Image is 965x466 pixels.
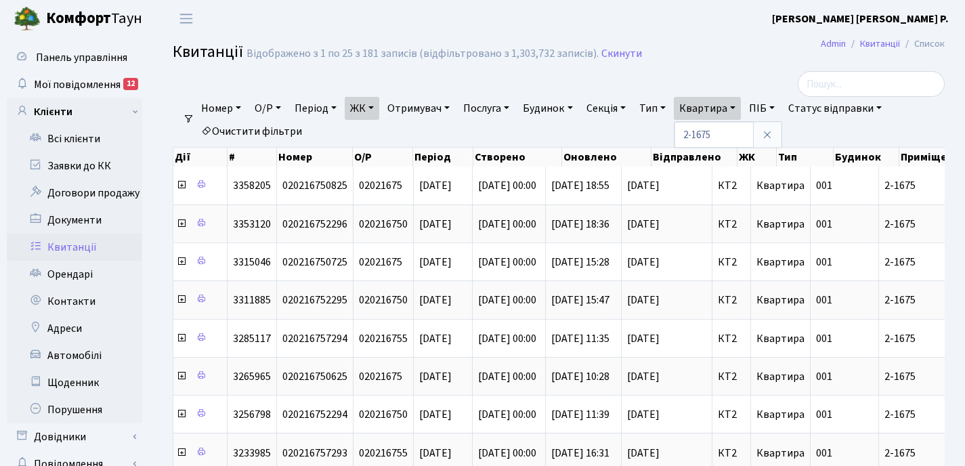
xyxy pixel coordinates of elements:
span: 001 [816,293,832,308]
span: [DATE] 11:35 [551,331,609,346]
span: Мої повідомлення [34,77,121,92]
th: Період [413,148,473,167]
span: 2-1675 [884,219,961,230]
span: 020216750825 [282,178,347,193]
th: Створено [473,148,563,167]
span: Квартира [756,178,805,193]
span: [DATE] [419,331,452,346]
span: [DATE] 00:00 [478,446,536,461]
span: [DATE] [419,407,452,422]
span: 2-1675 [884,295,961,305]
a: ЖК [345,97,379,120]
span: 020216750725 [282,255,347,270]
span: 2-1675 [884,257,961,268]
li: Список [900,37,945,51]
span: [DATE] 00:00 [478,331,536,346]
span: 020216757293 [282,446,347,461]
span: [DATE] [419,217,452,232]
a: Контакти [7,288,142,315]
span: Панель управління [36,50,127,65]
a: О/Р [249,97,286,120]
span: [DATE] 15:28 [551,255,609,270]
span: [DATE] 18:55 [551,178,609,193]
span: [DATE] [627,295,706,305]
b: [PERSON_NAME] [PERSON_NAME] Р. [772,12,949,26]
a: Панель управління [7,44,142,71]
span: 3285117 [233,331,271,346]
a: Заявки до КК [7,152,142,179]
th: Номер [277,148,353,167]
a: [PERSON_NAME] [PERSON_NAME] Р. [772,11,949,27]
span: КТ2 [718,219,745,230]
span: 020216750 [359,217,408,232]
span: 3233985 [233,446,271,461]
span: 020216750 [359,293,408,308]
span: [DATE] 11:39 [551,407,609,422]
span: [DATE] 00:00 [478,369,536,384]
a: Квитанції [860,37,900,51]
span: 020216752295 [282,293,347,308]
span: Квартира [756,407,805,422]
span: 2-1675 [884,333,961,344]
th: ЖК [737,148,777,167]
a: Admin [821,37,846,51]
th: # [228,148,277,167]
span: 3256798 [233,407,271,422]
a: Документи [7,207,142,234]
span: [DATE] 00:00 [478,293,536,308]
span: КТ2 [718,333,745,344]
a: Орендарі [7,261,142,288]
th: Дії [173,148,228,167]
span: [DATE] 16:31 [551,446,609,461]
span: 001 [816,217,832,232]
span: 02021675 [359,369,402,384]
a: Секція [581,97,631,120]
span: Квартира [756,446,805,461]
span: 020216752296 [282,217,347,232]
span: [DATE] 00:00 [478,217,536,232]
a: Статус відправки [783,97,887,120]
b: Комфорт [46,7,111,29]
div: 12 [123,78,138,90]
span: [DATE] [419,178,452,193]
a: Період [289,97,342,120]
img: logo.png [14,5,41,33]
span: КТ2 [718,448,745,459]
span: [DATE] 18:36 [551,217,609,232]
a: Клієнти [7,98,142,125]
span: КТ2 [718,180,745,191]
span: [DATE] 00:00 [478,255,536,270]
span: 020216750 [359,407,408,422]
a: Довідники [7,423,142,450]
div: Відображено з 1 по 25 з 181 записів (відфільтровано з 1,303,732 записів). [246,47,599,60]
a: Очистити фільтри [196,120,307,143]
span: 001 [816,178,832,193]
span: 020216757294 [282,331,347,346]
span: [DATE] [627,180,706,191]
span: 3358205 [233,178,271,193]
input: Пошук... [798,71,945,97]
span: 2-1675 [884,448,961,459]
a: Отримувач [382,97,455,120]
span: 001 [816,331,832,346]
span: [DATE] [419,293,452,308]
span: 001 [816,255,832,270]
span: 3265965 [233,369,271,384]
span: [DATE] 00:00 [478,407,536,422]
th: Тип [777,148,834,167]
span: Квартира [756,369,805,384]
span: Таун [46,7,142,30]
span: 020216755 [359,331,408,346]
span: [DATE] [627,219,706,230]
span: 020216750625 [282,369,347,384]
a: Квитанції [7,234,142,261]
a: Будинок [517,97,578,120]
span: [DATE] [627,371,706,382]
span: КТ2 [718,371,745,382]
th: Відправлено [651,148,738,167]
nav: breadcrumb [800,30,965,58]
span: Квартира [756,293,805,308]
span: Квитанції [173,40,243,64]
span: 3315046 [233,255,271,270]
span: КТ2 [718,257,745,268]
